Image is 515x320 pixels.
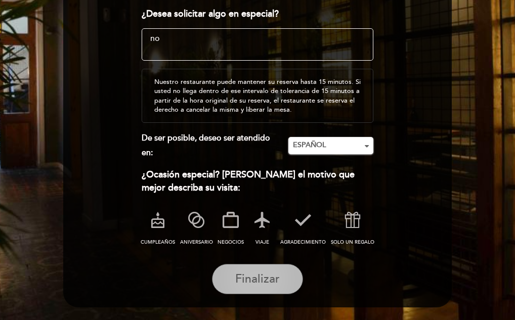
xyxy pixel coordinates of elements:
[142,69,374,123] div: Nuestro restaurante puede mantener su reserva hasta 15 minutos. Si usted no llega dentro de ese i...
[141,239,175,245] span: CUMPLEAÑOS
[235,272,280,286] span: Finalizar
[142,8,374,21] div: ¿Desea solicitar algo en especial?
[142,168,374,194] div: ¿Ocasión especial? [PERSON_NAME] el motivo que mejor describa su visita:
[255,239,269,245] span: VIAJE
[293,140,369,150] span: ESPAÑOL
[180,239,213,245] span: ANIVERSARIO
[142,131,289,160] div: De ser posible, deseo ser atendido en:
[331,239,374,245] span: SOLO UN REGALO
[288,137,373,154] button: ESPAÑOL
[212,264,303,294] button: Finalizar
[218,239,244,245] span: NEGOCIOS
[280,239,326,245] span: AGRADECIMIENTO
